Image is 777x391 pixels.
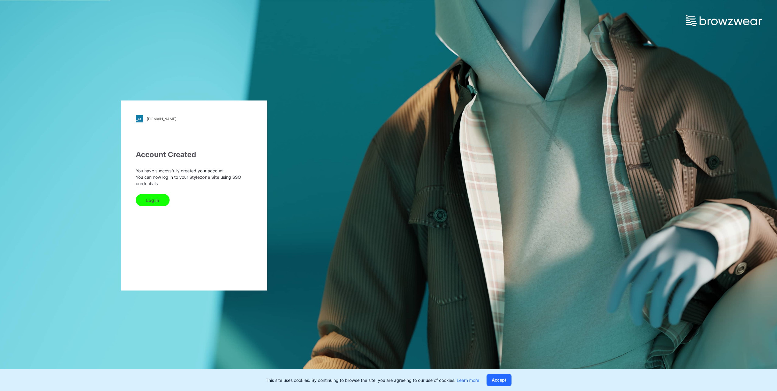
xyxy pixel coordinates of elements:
div: Account Created [136,149,253,160]
p: You can now log in to your using SSO credentials [136,174,253,187]
button: Log In [136,194,170,206]
img: stylezone-logo.562084cfcfab977791bfbf7441f1a819.svg [136,115,143,122]
div: [DOMAIN_NAME] [147,117,176,121]
img: browzwear-logo.e42bd6dac1945053ebaf764b6aa21510.svg [686,15,762,26]
a: [DOMAIN_NAME] [136,115,253,122]
p: You have successfully created your account. [136,167,253,174]
p: This site uses cookies. By continuing to browse the site, you are agreeing to our use of cookies. [266,377,479,383]
button: Accept [487,374,512,386]
a: Stylezone Site [189,174,219,180]
a: Learn more [457,378,479,383]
